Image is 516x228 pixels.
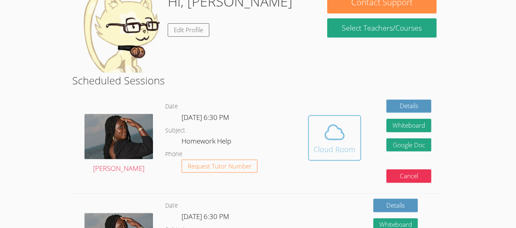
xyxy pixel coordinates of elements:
button: Request Tutor Number [182,159,258,173]
dt: Date [165,102,178,112]
dd: Homework Help [182,135,233,149]
a: Select Teachers/Courses [327,18,436,38]
dt: Phone [165,149,182,159]
button: Whiteboard [386,119,431,132]
h2: Scheduled Sessions [72,73,444,88]
a: Edit Profile [168,23,209,37]
span: Request Tutor Number [188,163,252,169]
span: [DATE] 6:30 PM [182,212,229,221]
dt: Subject [165,126,185,136]
button: Cancel [386,169,431,183]
a: Details [373,199,418,212]
a: Google Doc [386,138,431,152]
button: Cloud Room [308,115,361,161]
a: [PERSON_NAME] [84,114,153,175]
div: Cloud Room [314,144,355,155]
dt: Date [165,201,178,211]
img: avatar.png [84,114,153,159]
span: [DATE] 6:30 PM [182,113,229,122]
a: Details [386,100,431,113]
